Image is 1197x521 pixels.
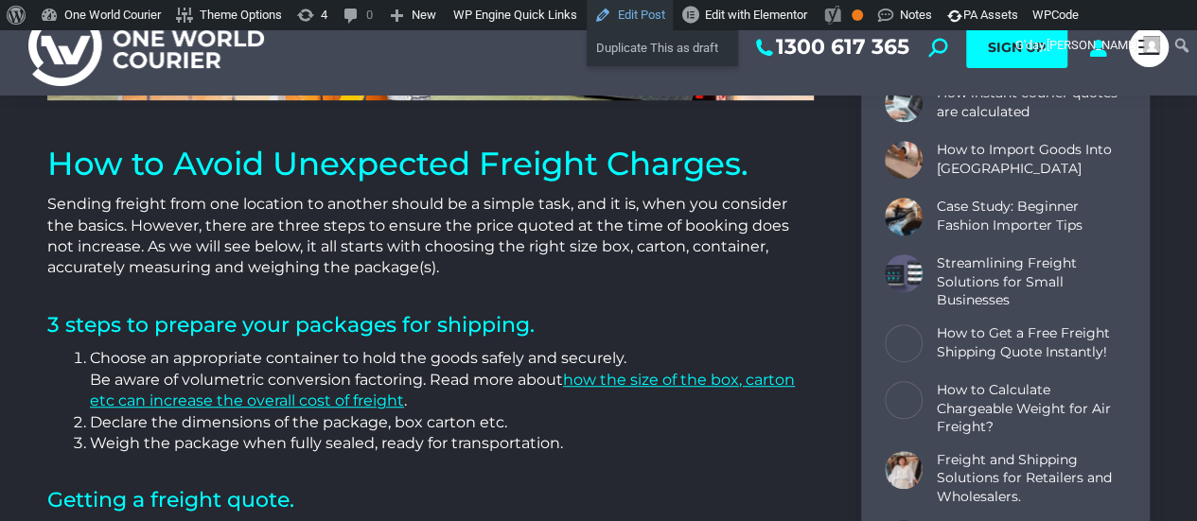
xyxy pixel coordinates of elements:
[47,143,814,184] h1: How to Avoid Unexpected Freight Charges.
[885,198,923,235] a: Post image
[47,288,814,339] h2: 3 steps to prepare your packages for shipping.
[752,35,909,60] a: 1300 617 365
[937,198,1126,234] a: Case Study: Beginner Fashion Importer Tips
[885,451,923,489] a: Post image
[937,381,1126,437] a: How to Calculate Chargeable Weight for Air Freight?
[47,463,814,514] h2: Getting a freight quote.
[705,8,807,22] span: Edit with Elementor
[1009,30,1168,61] a: G'day,
[587,36,738,61] a: Duplicate This as draft
[937,84,1126,121] a: How instant courier quotes are calculated
[885,141,923,179] a: Post image
[90,412,814,433] li: Declare the dimensions of the package, box carton etc.
[47,194,814,279] p: Sending freight from one location to another should be a simple task, and it is, when you conside...
[966,26,1067,68] a: SIGN UP
[28,9,264,86] img: One World Courier
[885,84,923,122] a: Post image
[885,324,923,362] a: Post image
[937,141,1126,178] a: How to Import Goods Into [GEOGRAPHIC_DATA]
[852,9,863,21] div: OK
[90,348,814,411] li: Choose an appropriate container to hold the goods safely and securely. Be aware of volumetric con...
[937,451,1126,507] a: Freight and Shipping Solutions for Retailers and Wholesalers.
[937,324,1126,361] a: How to Get a Free Freight Shipping Quote Instantly!
[937,254,1126,310] a: Streamlining Freight Solutions for Small Businesses
[1047,38,1137,52] span: [PERSON_NAME]
[90,433,814,454] li: Weigh the package when fully sealed, ready for transportation.
[885,381,923,419] a: Post image
[988,39,1046,56] span: SIGN UP
[885,254,923,292] a: Post image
